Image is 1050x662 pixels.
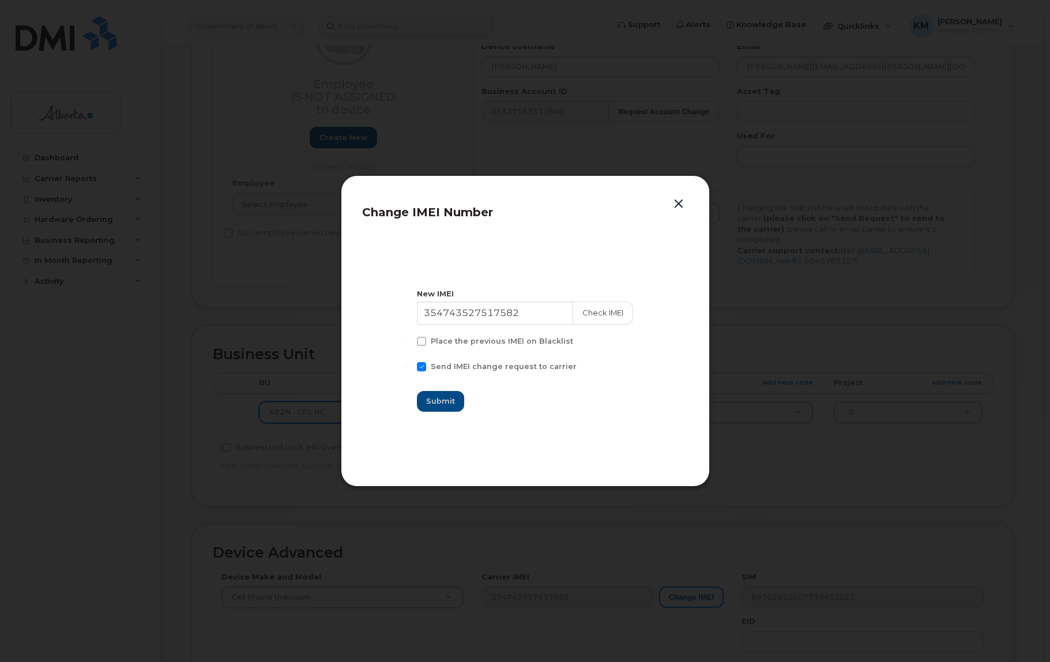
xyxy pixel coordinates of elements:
span: Send IMEI change request to carrier [431,362,577,371]
input: Send IMEI change request to carrier [403,362,409,368]
button: Check IMEI [573,302,633,325]
span: Place the previous IMEI on Blacklist [431,337,573,345]
button: Submit [417,391,464,412]
div: New IMEI [417,288,633,299]
span: Submit [426,396,455,407]
span: Change IMEI Number [362,205,493,219]
input: Place the previous IMEI on Blacklist [403,337,409,343]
